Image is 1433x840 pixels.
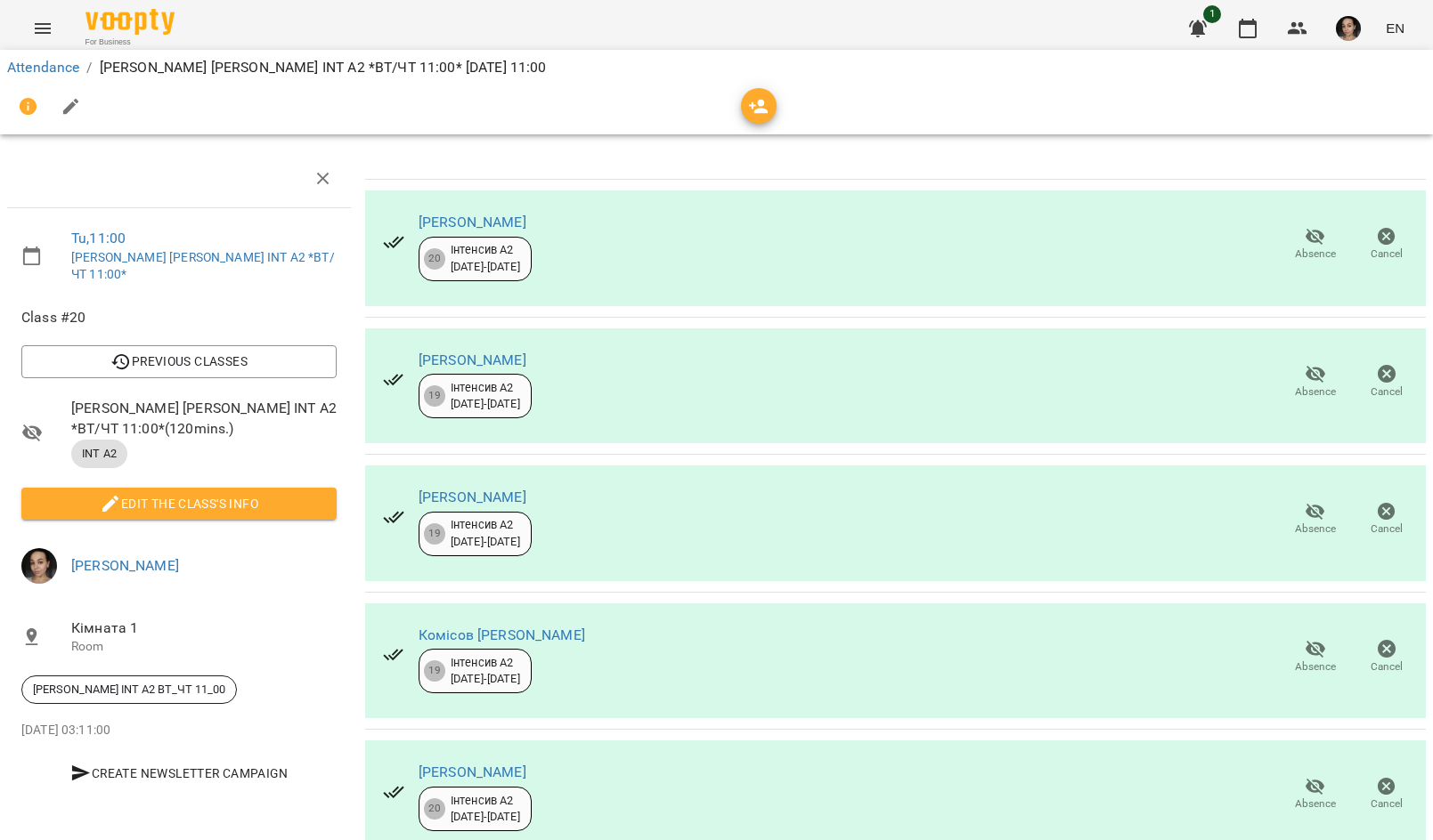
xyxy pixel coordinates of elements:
[71,557,179,574] a: [PERSON_NAME]
[1351,770,1422,820] button: Cancel
[451,380,520,413] div: Інтенсив А2 [DATE] - [DATE]
[1295,521,1336,537] span: Absence
[451,655,520,688] div: Інтенсив А2 [DATE] - [DATE]
[1386,19,1405,37] span: EN
[71,250,335,282] a: [PERSON_NAME] [PERSON_NAME] INT A2 *ВТ/ЧТ 11:00*
[71,618,337,639] span: Кімната 1
[424,660,445,682] div: 19
[451,793,520,826] div: Інтенсив А2 [DATE] - [DATE]
[21,345,337,377] button: Previous Classes
[419,351,526,368] a: [PERSON_NAME]
[100,57,547,78] p: [PERSON_NAME] [PERSON_NAME] INT A2 *ВТ/ЧТ 11:00* [DATE] 11:00
[1295,796,1336,812] span: Absence
[1295,659,1336,674] span: Absence
[1371,659,1403,674] span: Cancel
[1295,384,1336,400] span: Absence
[1379,12,1412,44] button: EN
[1371,246,1403,262] span: Cancel
[419,763,526,780] a: [PERSON_NAME]
[1295,246,1336,262] span: Absence
[1351,495,1422,545] button: Cancel
[21,488,337,520] button: Edit the class's Info
[71,230,126,246] a: Tu , 11:00
[1336,16,1361,41] img: ad43442a98ad23e120240d3adcb5fea8.jpg
[1351,633,1422,682] button: Cancel
[1371,796,1403,812] span: Cancel
[1371,384,1403,400] span: Cancel
[21,548,57,584] img: ad43442a98ad23e120240d3adcb5fea8.jpg
[22,682,236,698] span: [PERSON_NAME] INT A2 ВТ_ЧТ 11_00
[36,493,322,514] span: Edit the class's Info
[424,523,445,545] div: 19
[36,351,322,372] span: Previous Classes
[1371,521,1403,537] span: Cancel
[1280,633,1351,682] button: Absence
[419,489,526,505] a: [PERSON_NAME]
[419,626,585,643] a: Комісов [PERSON_NAME]
[1203,5,1221,23] span: 1
[424,798,445,820] div: 20
[451,517,520,550] div: Інтенсив А2 [DATE] - [DATE]
[86,57,92,78] li: /
[1280,495,1351,545] button: Absence
[71,638,337,656] p: Room
[419,214,526,230] a: [PERSON_NAME]
[85,36,175,48] span: For Business
[1351,220,1422,270] button: Cancel
[451,242,520,275] div: Інтенсив А2 [DATE] - [DATE]
[71,398,337,440] span: [PERSON_NAME] [PERSON_NAME] INT A2 *ВТ/ЧТ 11:00* ( 120 mins. )
[1280,357,1351,407] button: Absence
[85,9,175,35] img: Voopty Logo
[1280,770,1351,820] button: Absence
[21,307,337,328] span: Class #20
[28,763,330,784] span: Create Newsletter Campaign
[21,722,337,739] p: [DATE] 03:11:00
[1280,220,1351,270] button: Absence
[424,385,445,407] div: 19
[424,248,445,270] div: 20
[71,446,127,462] span: INT А2
[1351,357,1422,407] button: Cancel
[21,757,337,789] button: Create Newsletter Campaign
[7,57,1426,78] nav: breadcrumb
[21,675,237,704] div: [PERSON_NAME] INT A2 ВТ_ЧТ 11_00
[7,59,79,76] a: Attendance
[21,7,64,50] button: Menu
